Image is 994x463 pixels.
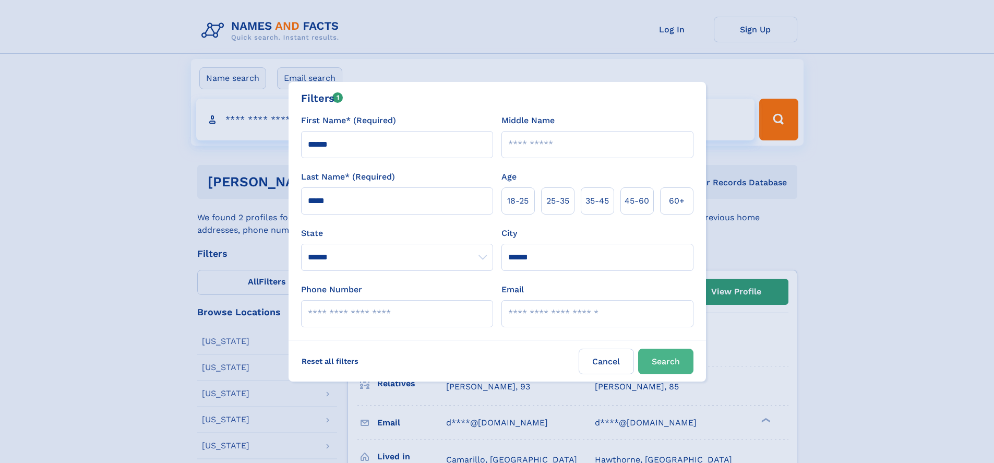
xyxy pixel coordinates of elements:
span: 25‑35 [546,195,569,207]
label: Reset all filters [295,349,365,374]
label: Phone Number [301,283,362,296]
button: Search [638,349,693,374]
label: Last Name* (Required) [301,171,395,183]
label: Middle Name [501,114,555,127]
label: City [501,227,517,240]
label: State [301,227,493,240]
span: 18‑25 [507,195,529,207]
div: Filters [301,90,343,106]
span: 35‑45 [585,195,609,207]
span: 45‑60 [625,195,649,207]
span: 60+ [669,195,685,207]
label: Cancel [579,349,634,374]
label: Age [501,171,517,183]
label: First Name* (Required) [301,114,396,127]
label: Email [501,283,524,296]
